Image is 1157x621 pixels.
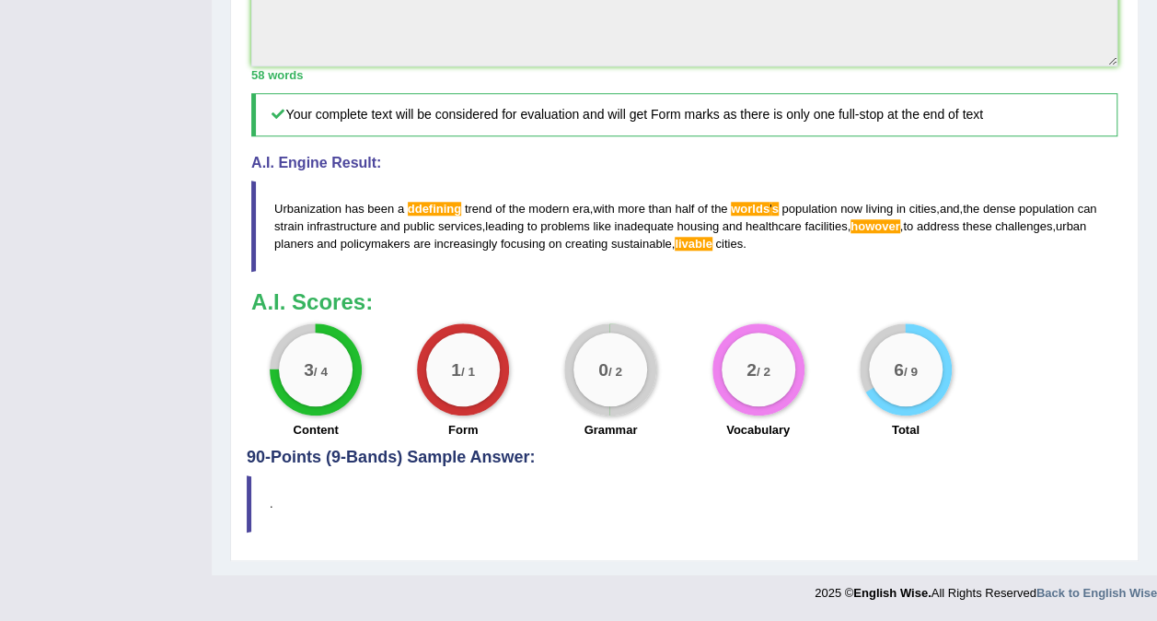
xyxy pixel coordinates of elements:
[465,202,492,216] span: trend
[573,202,590,216] span: era
[815,575,1157,602] div: 2025 © All Rights Reserved
[726,421,790,439] label: Vocabulary
[940,202,960,216] span: and
[756,365,769,379] small: / 2
[251,289,373,314] b: A.I. Scores:
[917,219,959,233] span: address
[608,365,622,379] small: / 2
[648,202,671,216] span: than
[307,219,376,233] span: infrastructure
[274,237,314,251] span: planers
[527,219,538,233] span: to
[731,202,769,216] span: Did you mean “world’s” or “worlds'”?
[341,237,411,251] span: policymakers
[398,202,404,216] span: a
[611,237,672,251] span: sustainable
[345,202,364,216] span: has
[367,202,394,216] span: been
[451,359,461,380] big: 1
[408,202,462,216] span: Possible spelling mistake found. (did you mean: defining)
[769,202,771,216] span: Did you mean “world’s” or “worlds'”?
[251,181,1117,272] blockquote: , , , , , , , , .
[294,421,339,439] label: Content
[675,237,712,251] span: Possible spelling mistake found. (did you mean: liable)
[865,202,893,216] span: living
[711,202,727,216] span: the
[963,202,979,216] span: the
[983,202,1015,216] span: dense
[675,202,694,216] span: half
[963,219,992,233] span: these
[771,202,778,216] span: Did you mean “world’s” or “worlds'”?
[448,421,479,439] label: Form
[438,219,482,233] span: services
[304,359,314,380] big: 3
[892,421,920,439] label: Total
[840,202,862,216] span: now
[894,359,904,380] big: 6
[565,237,607,251] span: creating
[850,219,899,233] span: Possible spelling mistake found. (did you mean: however)
[1036,586,1157,600] a: Back to English Wise
[508,202,525,216] span: the
[317,237,337,251] span: and
[715,237,743,251] span: cities
[584,421,637,439] label: Grammar
[461,365,475,379] small: / 1
[908,202,936,216] span: cities
[495,202,505,216] span: of
[314,365,328,379] small: / 4
[677,219,719,233] span: housing
[746,219,802,233] span: healthcare
[251,93,1117,136] h5: Your complete text will be considered for evaluation and will get Form marks as there is only one...
[413,237,431,251] span: are
[598,359,608,380] big: 0
[593,202,614,216] span: with
[549,237,561,251] span: on
[698,202,708,216] span: of
[274,219,304,233] span: strain
[723,219,743,233] span: and
[837,202,840,216] span: Possible typo: you repeated a whitespace (did you mean: )
[434,237,498,251] span: increasingly
[903,365,917,379] small: / 9
[380,219,400,233] span: and
[528,202,569,216] span: modern
[403,219,434,233] span: public
[1056,219,1086,233] span: urban
[903,219,913,233] span: to
[274,202,341,216] span: Urbanization
[804,219,847,233] span: facilities
[501,237,545,251] span: focusing
[251,155,1117,171] h4: A.I. Engine Result:
[1019,202,1074,216] span: population
[995,219,1052,233] span: challenges
[618,202,645,216] span: more
[247,475,1122,532] blockquote: .
[1077,202,1096,216] span: can
[746,359,757,380] big: 2
[853,586,931,600] strong: English Wise.
[540,219,589,233] span: problems
[251,66,1117,84] div: 58 words
[897,202,906,216] span: in
[614,219,673,233] span: inadequate
[593,219,611,233] span: like
[781,202,837,216] span: population
[485,219,524,233] span: leading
